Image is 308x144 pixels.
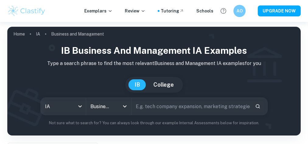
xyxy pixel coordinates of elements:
[41,98,86,115] div: IA
[12,120,296,126] p: Not sure what to search for? You can always look through our example Internal Assessments below f...
[36,30,40,38] a: IA
[218,6,229,16] button: Help and Feedback
[131,98,250,115] input: E.g. tech company expansion, marketing strategies, motivation theories...
[13,30,25,38] a: Home
[12,44,296,57] h1: IB Business and Management IA examples
[125,8,145,14] p: Review
[84,8,113,14] p: Exemplars
[196,8,213,14] a: Schools
[236,8,243,14] h6: AO
[147,79,180,90] button: College
[128,79,146,90] button: IB
[51,31,104,37] p: Business and Management
[12,60,296,67] p: Type a search phrase to find the most relevant Business and Management IA examples for you
[253,101,263,111] button: Search
[121,102,129,111] button: Open
[258,5,301,16] button: UPGRADE NOW
[161,8,184,14] a: Tutoring
[7,5,46,17] img: Clastify logo
[233,5,246,17] button: AO
[7,27,301,135] img: profile cover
